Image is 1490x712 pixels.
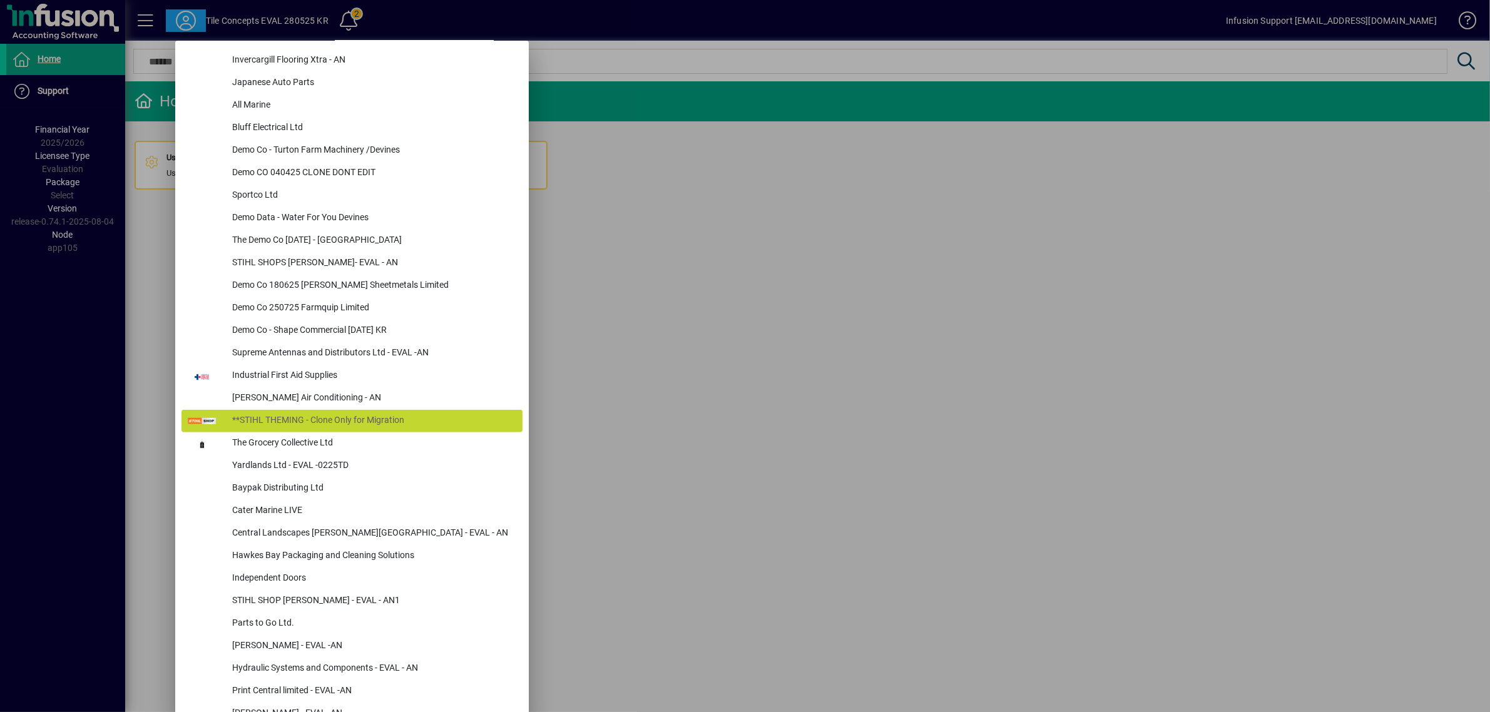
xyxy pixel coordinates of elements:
button: Print Central limited - EVAL -AN [181,680,523,703]
div: Independent Doors [222,567,523,590]
div: [PERSON_NAME] Air Conditioning - AN [222,387,523,410]
div: Invercargill Flooring Xtra - AN [222,49,523,72]
div: Hawkes Bay Packaging and Cleaning Solutions [222,545,523,567]
button: All Marine [181,94,523,117]
div: Print Central limited - EVAL -AN [222,680,523,703]
button: STIHL SHOP [PERSON_NAME] - EVAL - AN1 [181,590,523,613]
div: Bluff Electrical Ltd [222,117,523,140]
button: Japanese Auto Parts [181,72,523,94]
button: Invercargill Flooring Xtra - AN [181,49,523,72]
div: Hydraulic Systems and Components - EVAL - AN [222,658,523,680]
div: Baypak Distributing Ltd [222,477,523,500]
button: Cater Marine LIVE [181,500,523,522]
button: Parts to Go Ltd. [181,613,523,635]
div: The Demo Co [DATE] - [GEOGRAPHIC_DATA] [222,230,523,252]
button: Demo Co 180625 [PERSON_NAME] Sheetmetals Limited [181,275,523,297]
div: Demo CO 040425 CLONE DONT EDIT [222,162,523,185]
div: STIHL SHOP [PERSON_NAME] - EVAL - AN1 [222,590,523,613]
button: Demo Co 250725 Farmquip Limited [181,297,523,320]
div: **STIHL THEMING - Clone Only for Migration [222,410,523,432]
button: STIHL SHOPS [PERSON_NAME]- EVAL - AN [181,252,523,275]
div: Demo Data - Water For You Devines [222,207,523,230]
button: Hydraulic Systems and Components - EVAL - AN [181,658,523,680]
button: Demo Data - Water For You Devines [181,207,523,230]
div: All Marine [222,94,523,117]
div: Japanese Auto Parts [222,72,523,94]
button: Bluff Electrical Ltd [181,117,523,140]
div: Parts to Go Ltd. [222,613,523,635]
button: [PERSON_NAME] - EVAL -AN [181,635,523,658]
button: Demo Co - Turton Farm Machinery /Devines [181,140,523,162]
div: Demo Co - Turton Farm Machinery /Devines [222,140,523,162]
div: Yardlands Ltd - EVAL -0225TD [222,455,523,477]
button: The Grocery Collective Ltd [181,432,523,455]
button: Central Landscapes [PERSON_NAME][GEOGRAPHIC_DATA] - EVAL - AN [181,522,523,545]
div: STIHL SHOPS [PERSON_NAME]- EVAL - AN [222,252,523,275]
div: Demo Co 250725 Farmquip Limited [222,297,523,320]
button: Demo CO 040425 CLONE DONT EDIT [181,162,523,185]
button: **STIHL THEMING - Clone Only for Migration [181,410,523,432]
div: Demo Co 180625 [PERSON_NAME] Sheetmetals Limited [222,275,523,297]
div: Supreme Antennas and Distributors Ltd - EVAL -AN [222,342,523,365]
div: Cater Marine LIVE [222,500,523,522]
button: Independent Doors [181,567,523,590]
button: Baypak Distributing Ltd [181,477,523,500]
button: Sportco Ltd [181,185,523,207]
button: Hawkes Bay Packaging and Cleaning Solutions [181,545,523,567]
button: Demo Co - Shape Commercial [DATE] KR [181,320,523,342]
div: Industrial First Aid Supplies [222,365,523,387]
button: The Demo Co [DATE] - [GEOGRAPHIC_DATA] [181,230,523,252]
button: Industrial First Aid Supplies [181,365,523,387]
div: Central Landscapes [PERSON_NAME][GEOGRAPHIC_DATA] - EVAL - AN [222,522,523,545]
button: [PERSON_NAME] Air Conditioning - AN [181,387,523,410]
button: Supreme Antennas and Distributors Ltd - EVAL -AN [181,342,523,365]
div: Sportco Ltd [222,185,523,207]
div: The Grocery Collective Ltd [222,432,523,455]
button: Yardlands Ltd - EVAL -0225TD [181,455,523,477]
div: Demo Co - Shape Commercial [DATE] KR [222,320,523,342]
div: [PERSON_NAME] - EVAL -AN [222,635,523,658]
